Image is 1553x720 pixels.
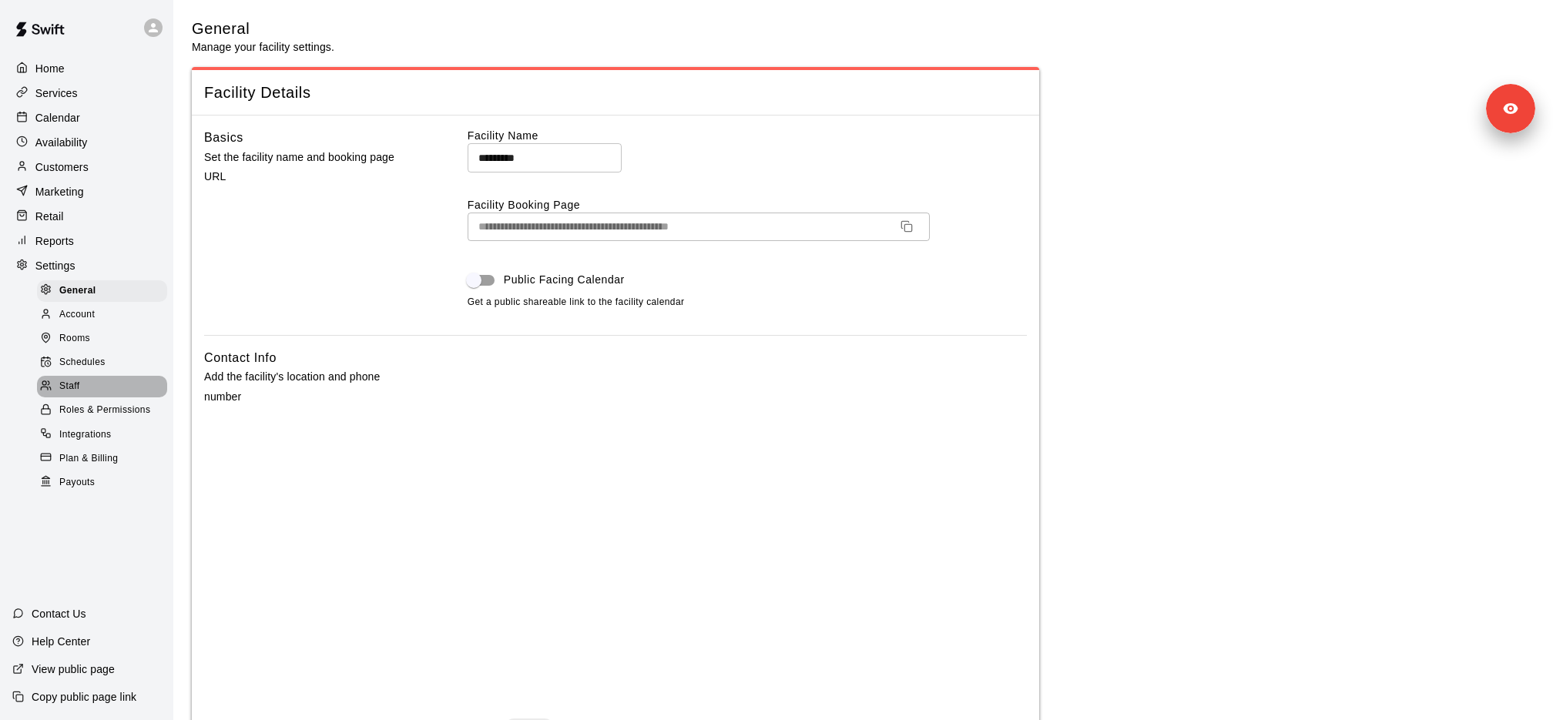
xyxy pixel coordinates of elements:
p: Retail [35,209,64,224]
p: Contact Us [32,606,86,621]
span: Public Facing Calendar [504,272,625,288]
a: Payouts [37,471,173,494]
span: Schedules [59,355,106,370]
a: General [37,279,173,303]
a: Availability [12,131,161,154]
a: Staff [37,375,173,399]
a: Reports [12,229,161,253]
a: Rooms [37,327,173,351]
p: Customers [35,159,89,175]
p: Add the facility's location and phone number [204,367,418,406]
a: Home [12,57,161,80]
label: Facility Booking Page [468,197,1027,213]
p: Reports [35,233,74,249]
div: Staff [37,376,167,397]
label: Facility Name [468,128,1027,143]
span: Staff [59,379,79,394]
a: Integrations [37,423,173,447]
span: Payouts [59,475,95,491]
a: Services [12,82,161,105]
a: Retail [12,205,161,228]
div: General [37,280,167,302]
div: Account [37,304,167,326]
p: Manage your facility settings. [192,39,334,55]
p: Services [35,85,78,101]
span: Get a public shareable link to the facility calendar [468,295,685,310]
p: Home [35,61,65,76]
p: Set the facility name and booking page URL [204,148,418,186]
div: Roles & Permissions [37,400,167,421]
a: Plan & Billing [37,447,173,471]
button: Copy URL [894,214,919,239]
a: Schedules [37,351,173,375]
a: Customers [12,156,161,179]
span: Facility Details [204,82,1027,103]
span: Plan & Billing [59,451,118,467]
a: Settings [12,254,161,277]
p: Availability [35,135,88,150]
a: Calendar [12,106,161,129]
span: Rooms [59,331,90,347]
div: Plan & Billing [37,448,167,470]
a: Marketing [12,180,161,203]
iframe: Secure address input frame [465,345,1030,697]
p: Settings [35,258,75,273]
span: Roles & Permissions [59,403,150,418]
h5: General [192,18,334,39]
p: Help Center [32,634,90,649]
span: Integrations [59,427,112,443]
p: Marketing [35,184,84,199]
a: Account [37,303,173,327]
span: General [59,283,96,299]
div: Rooms [37,328,167,350]
span: Account [59,307,95,323]
h6: Contact Info [204,348,277,368]
a: Roles & Permissions [37,399,173,423]
p: View public page [32,661,115,677]
p: Copy public page link [32,689,136,705]
div: Schedules [37,352,167,373]
h6: Basics [204,128,243,148]
div: Payouts [37,472,167,494]
div: Integrations [37,424,167,446]
p: Calendar [35,110,80,126]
